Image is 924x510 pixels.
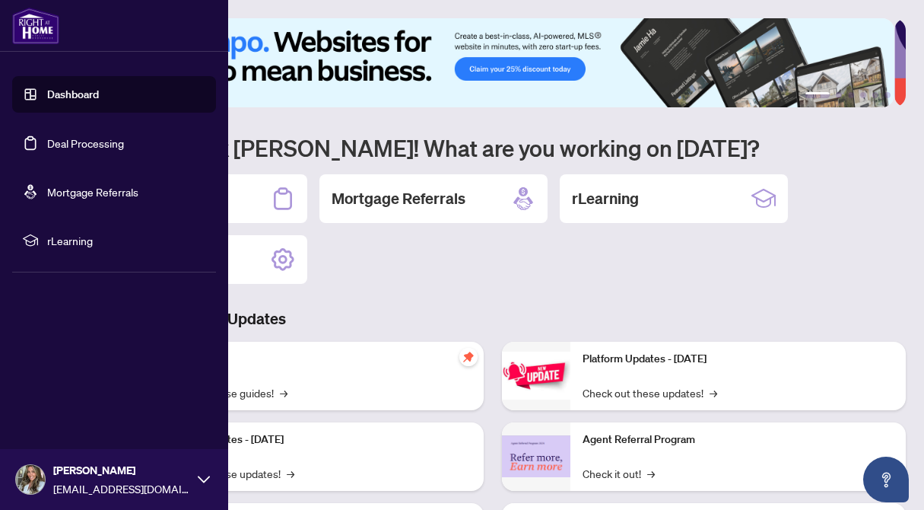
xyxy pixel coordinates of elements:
[583,432,894,448] p: Agent Referral Program
[863,457,909,502] button: Open asap
[47,88,99,101] a: Dashboard
[12,8,59,44] img: logo
[280,384,287,401] span: →
[502,352,570,400] img: Platform Updates - June 23, 2025
[583,351,894,368] p: Platform Updates - [DATE]
[287,465,294,482] span: →
[160,432,472,448] p: Platform Updates - [DATE]
[884,92,891,98] button: 6
[79,18,894,107] img: Slide 0
[647,465,655,482] span: →
[572,188,639,209] h2: rLearning
[160,351,472,368] p: Self-Help
[583,384,717,401] a: Check out these updates!→
[502,435,570,477] img: Agent Referral Program
[16,465,45,494] img: Profile Icon
[860,92,866,98] button: 4
[47,232,205,249] span: rLearning
[79,133,906,162] h1: Welcome back [PERSON_NAME]! What are you working on [DATE]?
[79,308,906,330] h3: Brokerage & Industry Updates
[710,384,717,401] span: →
[332,188,465,209] h2: Mortgage Referrals
[805,92,830,98] button: 1
[47,185,138,199] a: Mortgage Referrals
[848,92,854,98] button: 3
[836,92,842,98] button: 2
[872,92,878,98] button: 5
[53,480,190,497] span: [EMAIL_ADDRESS][DOMAIN_NAME]
[53,462,190,479] span: [PERSON_NAME]
[47,136,124,150] a: Deal Processing
[459,348,478,366] span: pushpin
[583,465,655,482] a: Check it out!→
